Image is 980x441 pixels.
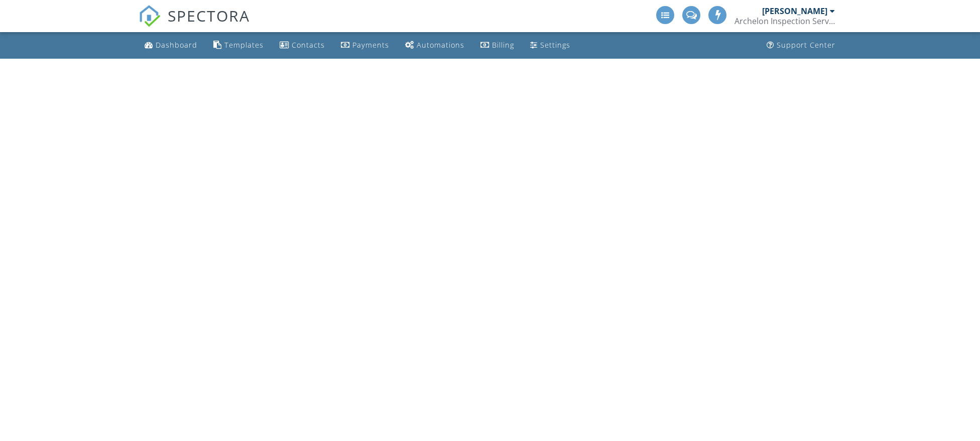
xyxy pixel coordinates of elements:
[276,36,329,55] a: Contacts
[139,5,161,27] img: The Best Home Inspection Software - Spectora
[352,40,389,50] div: Payments
[401,36,468,55] a: Automations (Basic)
[762,6,827,16] div: [PERSON_NAME]
[526,36,574,55] a: Settings
[337,36,393,55] a: Payments
[224,40,264,50] div: Templates
[168,5,250,26] span: SPECTORA
[209,36,268,55] a: Templates
[476,36,518,55] a: Billing
[139,14,250,35] a: SPECTORA
[417,40,464,50] div: Automations
[292,40,325,50] div: Contacts
[141,36,201,55] a: Dashboard
[492,40,514,50] div: Billing
[763,36,839,55] a: Support Center
[734,16,835,26] div: Archelon Inspection Service
[156,40,197,50] div: Dashboard
[540,40,570,50] div: Settings
[777,40,835,50] div: Support Center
